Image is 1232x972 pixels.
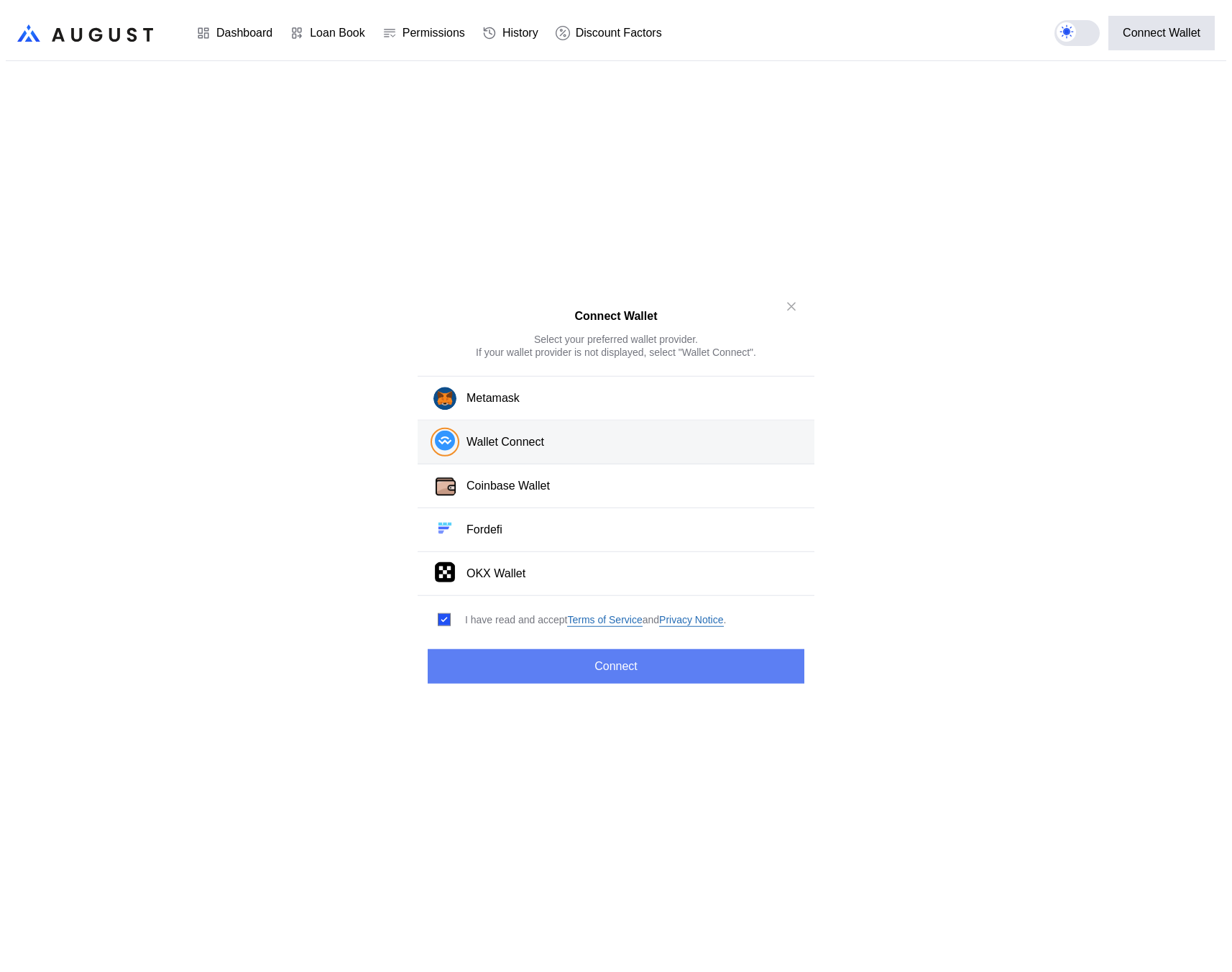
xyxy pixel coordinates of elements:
[216,27,272,40] div: Dashboard
[310,27,365,40] div: Loan Book
[502,27,538,40] div: History
[466,478,550,493] div: Coinbase Wallet
[534,332,698,345] div: Select your preferred wallet provider.
[643,613,659,626] span: and
[428,648,804,683] button: Connect
[403,27,465,40] div: Permissions
[465,613,726,627] div: I have read and accept .
[567,613,642,627] a: Terms of Service
[418,552,814,596] button: OKX WalletOKX Wallet
[435,562,455,582] img: OKX Wallet
[418,464,814,508] button: Coinbase WalletCoinbase Wallet
[659,613,723,627] a: Privacy Notice
[466,522,502,537] div: Fordefi
[576,27,662,40] div: Discount Factors
[466,434,544,449] div: Wallet Connect
[433,474,458,499] img: Coinbase Wallet
[476,345,756,358] div: If your wallet provider is not displayed, select "Wallet Connect".
[466,390,520,405] div: Metamask
[1123,27,1200,40] div: Connect Wallet
[575,310,658,323] h2: Connect Wallet
[418,421,814,464] button: Wallet Connect
[418,508,814,552] button: FordefiFordefi
[418,376,814,421] button: Metamask
[780,295,803,318] button: close modal
[466,566,525,581] div: OKX Wallet
[435,518,455,538] img: Fordefi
